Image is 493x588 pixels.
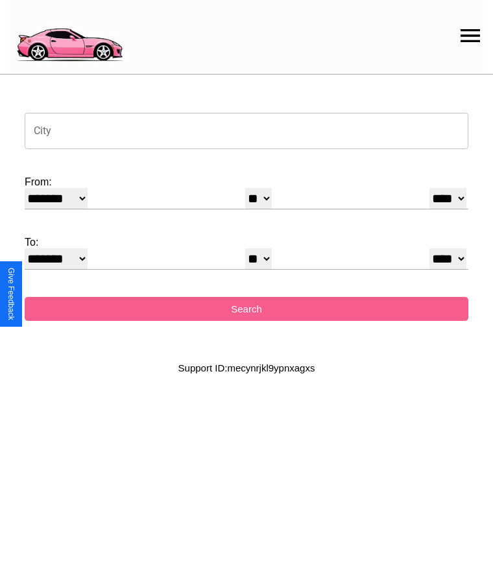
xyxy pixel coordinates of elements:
div: Give Feedback [6,268,16,320]
p: Support ID: mecynrjkl9ypnxagxs [178,359,315,377]
button: Search [25,297,468,321]
img: logo [10,6,128,65]
label: To: [25,237,468,248]
label: From: [25,176,468,188]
